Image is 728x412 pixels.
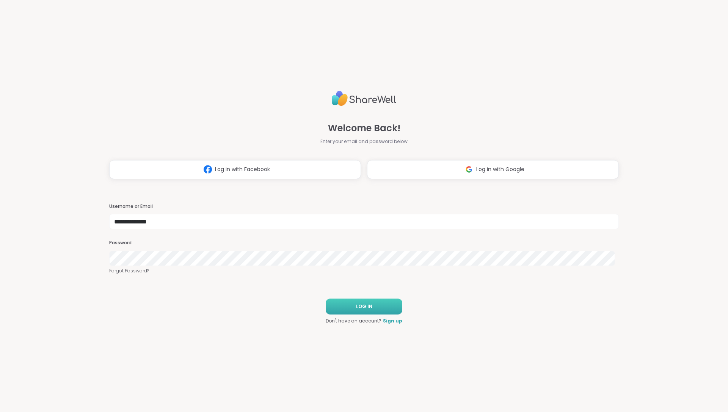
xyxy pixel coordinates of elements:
button: LOG IN [326,299,402,315]
a: Sign up [383,318,402,324]
img: ShareWell Logomark [462,162,476,176]
span: Don't have an account? [326,318,381,324]
span: LOG IN [356,303,372,310]
span: Enter your email and password below [320,138,408,145]
h3: Username or Email [109,203,619,210]
span: Log in with Google [476,165,524,173]
h3: Password [109,240,619,246]
img: ShareWell Logomark [201,162,215,176]
span: Log in with Facebook [215,165,270,173]
span: Welcome Back! [328,121,400,135]
img: ShareWell Logo [332,88,396,109]
a: Forgot Password? [109,267,619,274]
button: Log in with Google [367,160,619,179]
button: Log in with Facebook [109,160,361,179]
